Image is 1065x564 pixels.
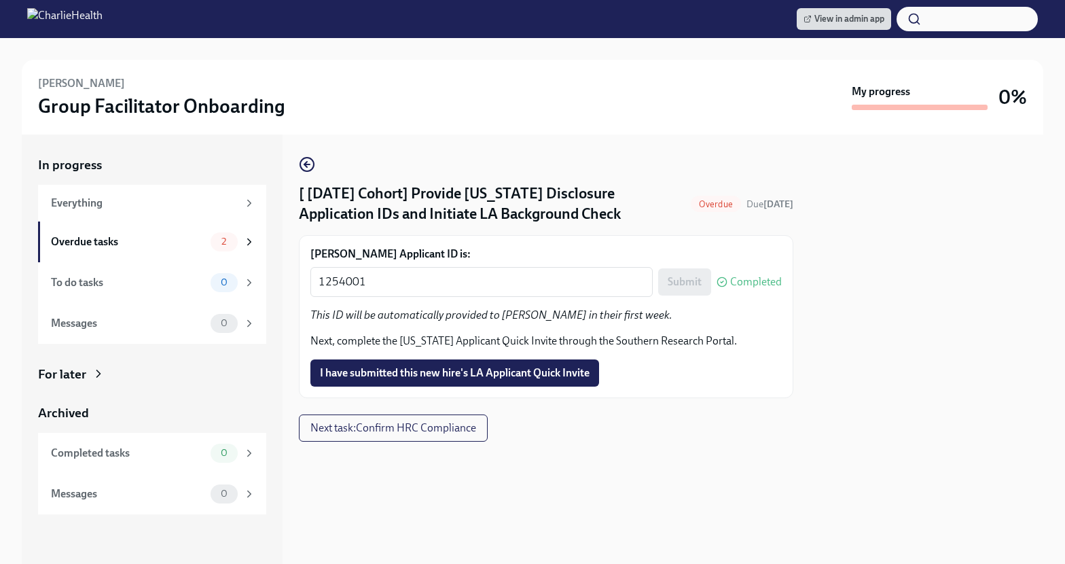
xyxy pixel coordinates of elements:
h3: 0% [998,85,1027,109]
button: I have submitted this new hire's LA Applicant Quick Invite [310,359,599,387]
span: Next task : Confirm HRC Compliance [310,421,476,435]
span: Due [746,198,793,210]
span: September 10th, 2025 10:00 [746,198,793,211]
h6: [PERSON_NAME] [38,76,125,91]
a: In progress [38,156,266,174]
strong: [DATE] [763,198,793,210]
a: For later [38,366,266,383]
div: For later [38,366,86,383]
h4: [ [DATE] Cohort] Provide [US_STATE] Disclosure Application IDs and Initiate LA Background Check [299,183,685,224]
textarea: 1254001 [319,274,645,290]
div: Completed tasks [51,446,205,461]
span: 0 [213,489,236,499]
div: Messages [51,487,205,501]
span: Overdue [691,199,741,209]
div: Everything [51,196,238,211]
span: View in admin app [804,12,884,26]
strong: My progress [852,84,910,99]
button: Next task:Confirm HRC Compliance [299,415,488,442]
span: I have submitted this new hire's LA Applicant Quick Invite [320,366,590,380]
div: To do tasks [51,275,205,290]
span: 0 [213,448,236,458]
span: Completed [730,277,782,287]
a: Completed tasks0 [38,433,266,474]
img: CharlieHealth [27,8,103,30]
em: This ID will be automatically provided to [PERSON_NAME] in their first week. [310,309,672,321]
a: To do tasks0 [38,262,266,303]
a: View in admin app [797,8,891,30]
a: Messages0 [38,474,266,514]
h3: Group Facilitator Onboarding [38,94,285,118]
a: Overdue tasks2 [38,222,266,262]
p: Next, complete the [US_STATE] Applicant Quick Invite through the Southern Research Portal. [310,334,782,349]
span: 2 [213,236,234,247]
a: Archived [38,404,266,422]
div: Overdue tasks [51,234,205,249]
span: 0 [213,277,236,287]
a: Everything [38,185,266,222]
a: Messages0 [38,303,266,344]
div: Messages [51,316,205,331]
span: 0 [213,318,236,328]
label: [PERSON_NAME] Applicant ID is: [310,247,782,262]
